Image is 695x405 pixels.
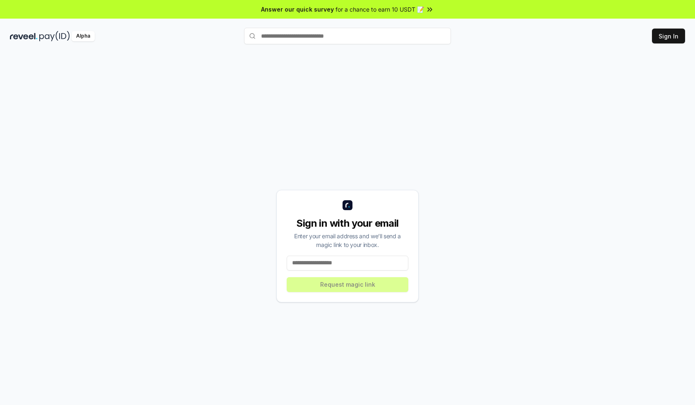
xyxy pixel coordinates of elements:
[39,31,70,41] img: pay_id
[10,31,38,41] img: reveel_dark
[336,5,424,14] span: for a chance to earn 10 USDT 📝
[287,232,408,249] div: Enter your email address and we’ll send a magic link to your inbox.
[287,217,408,230] div: Sign in with your email
[652,29,685,43] button: Sign In
[72,31,95,41] div: Alpha
[261,5,334,14] span: Answer our quick survey
[343,200,352,210] img: logo_small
